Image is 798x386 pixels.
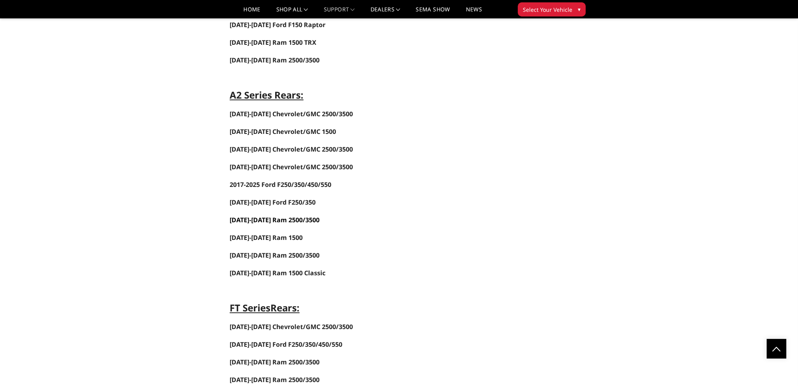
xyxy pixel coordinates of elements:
[230,39,316,46] a: [DATE]-[DATE] Ram 1500 TRX
[230,251,320,260] a: [DATE]-[DATE] Ram 2500/3500
[230,110,353,118] a: [DATE]-[DATE] Chevrolet/GMC 2500/3500
[270,301,297,314] strong: Rears
[767,339,786,359] a: Click to Top
[230,57,320,64] a: [DATE]-[DATE] Ram 2500/3500
[230,56,320,64] span: [DATE]-[DATE] Ram 2500/3500
[578,5,581,13] span: ▾
[230,341,342,348] a: [DATE]-[DATE] Ford F250/350/450/550
[230,269,325,277] a: [DATE]-[DATE] Ram 1500 Classic
[759,348,798,386] iframe: Chat Widget
[230,163,353,171] a: [DATE]-[DATE] Chevrolet/GMC 2500/3500
[230,180,244,189] span: 2017
[230,233,303,242] a: [DATE]-[DATE] Ram 1500
[324,7,355,18] a: Support
[523,5,572,14] span: Select Your Vehicle
[230,216,320,224] a: [DATE]-[DATE] Ram 2500/3500
[416,7,450,18] a: SEMA Show
[230,88,303,101] strong: A2 Series Rears:
[518,2,586,16] button: Select Your Vehicle
[230,128,336,135] a: [DATE]-[DATE] Chevrolet/GMC 1500
[230,180,331,189] a: 2017-2025 Ford F250/350/450/550
[230,340,342,349] span: [DATE]-[DATE] Ford F250/350/450/550
[230,198,316,207] a: [DATE]-[DATE] Ford F250/350
[230,38,316,47] span: [DATE]-[DATE] Ram 1500 TRX
[230,375,320,384] span: [DATE]-[DATE] Ram 2500/3500
[230,20,325,29] span: [DATE]-[DATE] Ford F150 Raptor
[230,127,336,136] span: [DATE]-[DATE] Chevrolet/GMC 1500
[230,376,320,384] a: [DATE]-[DATE] Ram 2500/3500
[230,145,353,154] a: [DATE]-[DATE] Chevrolet/GMC 2500/3500
[244,180,331,189] span: -2025 Ford F250/350/450/550
[230,21,325,29] a: [DATE]-[DATE] Ford F150 Raptor
[276,7,308,18] a: shop all
[230,358,320,366] a: [DATE]-[DATE] Ram 2500/3500
[243,7,260,18] a: Home
[371,7,400,18] a: Dealers
[466,7,482,18] a: News
[230,323,353,331] a: [DATE]-[DATE] Chevrolet/GMC 2500/3500
[230,322,353,331] span: [DATE]-[DATE] Chevrolet/GMC 2500/3500
[230,301,299,314] strong: FT Series :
